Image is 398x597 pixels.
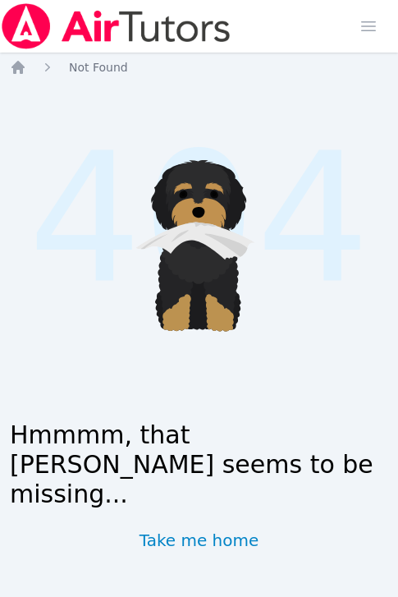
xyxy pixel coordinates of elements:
a: Take me home [140,529,259,552]
a: Not Found [69,59,128,76]
span: 404 [28,84,369,352]
nav: Breadcrumb [10,59,388,76]
h1: Hmmmm, that [PERSON_NAME] seems to be missing... [10,420,388,509]
span: Not Found [69,61,128,74]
